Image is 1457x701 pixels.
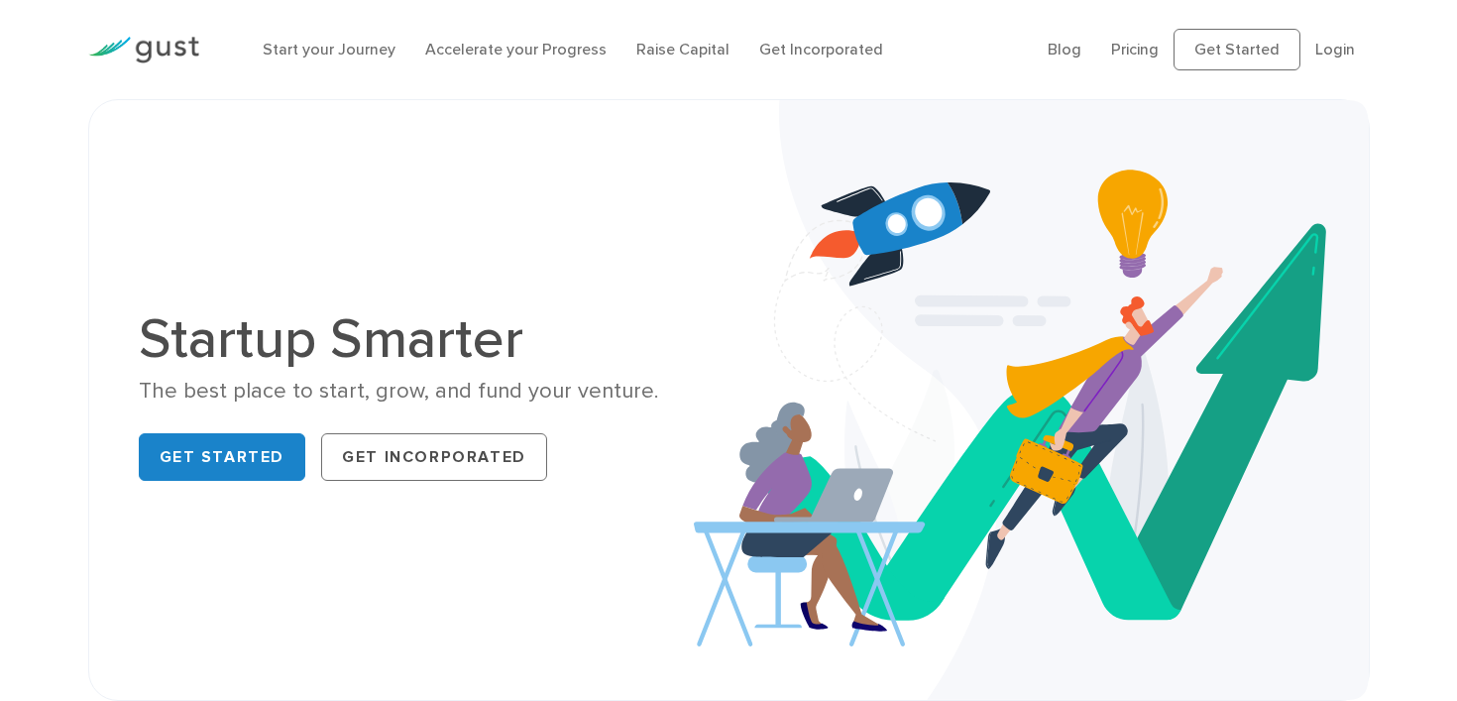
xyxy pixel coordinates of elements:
a: Login [1315,40,1355,58]
a: Pricing [1111,40,1159,58]
div: The best place to start, grow, and fund your venture. [139,377,715,406]
a: Get Incorporated [759,40,883,58]
a: Accelerate your Progress [425,40,607,58]
img: Gust Logo [88,37,199,63]
a: Get Incorporated [321,433,547,481]
img: Startup Smarter Hero [694,100,1369,700]
a: Blog [1048,40,1081,58]
h1: Startup Smarter [139,311,715,367]
a: Get Started [1174,29,1300,70]
a: Raise Capital [636,40,729,58]
a: Get Started [139,433,306,481]
a: Start your Journey [263,40,395,58]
